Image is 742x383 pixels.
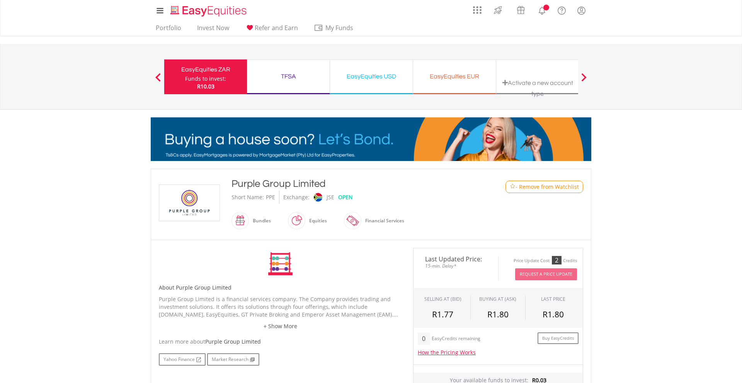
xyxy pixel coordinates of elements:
img: Watchlist [510,184,516,190]
a: Refer and Earn [242,24,301,36]
div: OPEN [338,191,353,204]
div: EasyEquities EUR [418,71,491,82]
div: JSE [327,191,334,204]
button: Watchlist - Remove from Watchlist [505,181,583,193]
span: - Remove from Watchlist [516,183,579,191]
a: Portfolio [153,24,184,36]
div: Purple Group Limited [231,177,474,191]
img: EasyEquities_Logo.png [169,5,250,17]
span: BUYING AT (ASK) [479,296,516,302]
img: thrive-v2.svg [492,4,504,16]
div: Bundles [249,212,271,230]
img: grid-menu-icon.svg [473,6,482,14]
span: My Funds [314,23,364,33]
span: R1.77 [432,309,453,320]
a: My Profile [572,2,591,19]
div: 2 [552,256,562,264]
div: Activate a new account type [501,78,574,99]
span: Last Updated Price: [419,256,492,262]
img: EQU.ZA.PPE.png [160,185,218,221]
a: Notifications [532,2,552,17]
img: vouchers-v2.svg [514,4,527,16]
div: 0 [418,332,430,345]
div: EasyCredits remaining [432,336,480,342]
a: Home page [167,2,250,17]
div: Short Name: [231,191,264,204]
span: R1.80 [543,309,564,320]
a: Market Research [207,353,259,366]
img: jse.png [314,193,322,202]
a: AppsGrid [468,2,487,14]
div: PPE [266,191,275,204]
span: R10.03 [197,83,214,90]
span: 15-min. Delay* [419,262,492,269]
h5: About Purple Group Limited [159,284,402,291]
a: Vouchers [509,2,532,16]
div: Price Update Cost: [514,258,550,264]
span: Purple Group Limited [205,338,261,345]
div: Credits [563,258,577,264]
div: EasyEquities ZAR [169,64,242,75]
a: FAQ's and Support [552,2,572,17]
div: SELLING AT (BID) [424,296,461,302]
span: Refer and Earn [255,24,298,32]
div: Funds to invest: [185,75,226,83]
div: Equities [305,212,327,230]
a: Invest Now [194,24,232,36]
div: Financial Services [361,212,404,230]
span: R1.80 [487,309,509,320]
div: Exchange: [283,191,310,204]
div: EasyEquities USD [335,71,408,82]
a: How the Pricing Works [418,349,476,356]
p: Purple Group Limited is a financial services company. The Company provides trading and investment... [159,295,402,319]
button: Request A Price Update [515,268,577,280]
a: Yahoo Finance [159,353,206,366]
img: EasyMortage Promotion Banner [151,117,591,161]
div: LAST PRICE [541,296,565,302]
div: TFSA [252,71,325,82]
div: Learn more about [159,338,402,346]
a: Buy EasyCredits [538,332,579,344]
a: + Show More [159,322,402,330]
